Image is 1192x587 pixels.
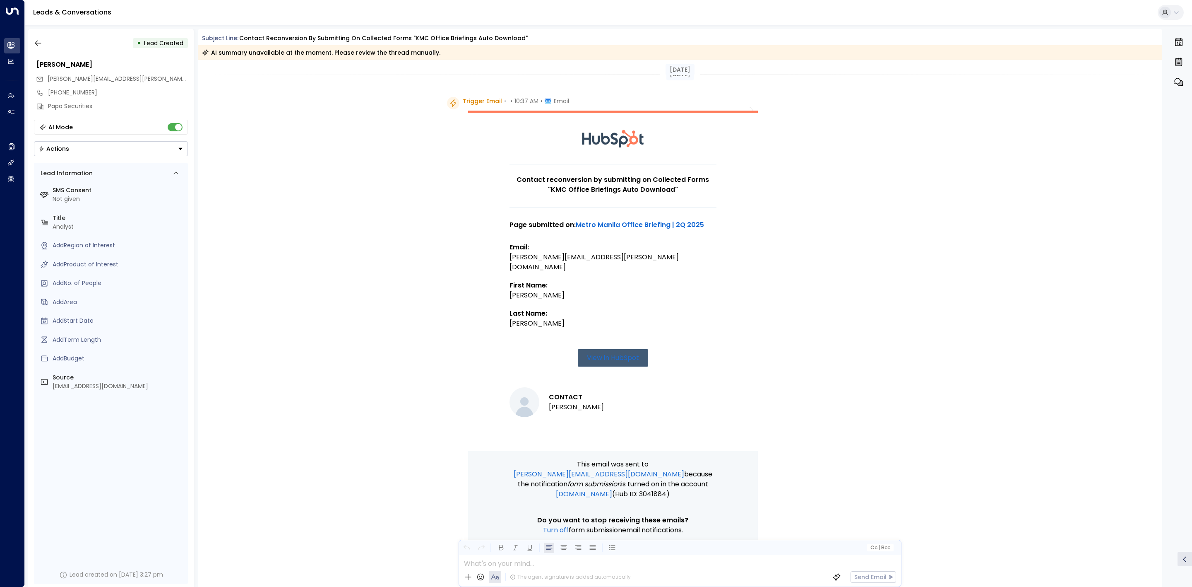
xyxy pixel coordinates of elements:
[867,544,893,552] button: Cc|Bcc
[137,36,141,51] div: •
[666,64,695,75] div: [DATE]
[70,570,163,579] div: Lead created on [DATE] 3:27 pm
[549,392,604,402] h3: CONTACT
[53,214,185,222] label: Title
[53,279,185,287] div: AddNo. of People
[509,387,539,417] img: Jules Cruz
[48,75,188,83] span: jules.cruz@papasec.com.ph
[34,141,188,156] div: Button group with a nested menu
[554,97,569,105] span: Email
[509,280,548,290] strong: First Name:
[541,97,543,105] span: •
[53,354,185,363] div: AddBudget
[53,241,185,250] div: AddRegion of Interest
[509,290,716,300] div: [PERSON_NAME]
[509,459,716,499] p: This email was sent to because the notification is turned on in the account (Hub ID: 3041884)
[509,175,716,195] h1: Contact reconversion by submitting on Collected Forms "KMC Office Briefings Auto Download"
[509,525,716,535] p: email notifications.
[53,195,185,203] div: Not given
[53,373,185,382] label: Source
[509,220,704,229] strong: Page submitted on:
[48,102,188,111] div: Papa Securities
[38,145,69,152] div: Actions
[549,402,604,412] li: [PERSON_NAME]
[48,123,73,131] div: AI Mode
[48,88,188,97] div: [PHONE_NUMBER]
[53,382,185,391] div: [EMAIL_ADDRESS][DOMAIN_NAME]
[463,97,502,105] span: Trigger Email
[537,515,688,525] span: Do you want to stop receiving these emails?
[582,113,644,164] img: HubSpot
[576,220,704,230] a: Metro Manila Office Briefing | 2Q 2025
[510,573,631,581] div: The agent signature is added automatically
[53,298,185,307] div: AddArea
[53,336,185,344] div: AddTerm Length
[48,75,234,83] span: [PERSON_NAME][EMAIL_ADDRESS][PERSON_NAME][DOMAIN_NAME]
[36,60,188,70] div: [PERSON_NAME]
[510,97,512,105] span: •
[870,545,890,551] span: Cc Bcc
[461,543,472,553] button: Undo
[569,525,622,535] span: Form submission
[509,242,529,252] strong: Email:
[53,260,185,269] div: AddProduct of Interest
[202,48,440,57] div: AI summary unavailable at the moment. Please review the thread manually.
[567,479,621,489] span: Form submission
[53,222,185,231] div: Analyst
[878,545,880,551] span: |
[504,97,506,105] span: •
[38,169,93,178] div: Lead Information
[34,141,188,156] button: Actions
[556,489,612,499] a: [DOMAIN_NAME]
[476,543,486,553] button: Redo
[514,469,684,479] a: [PERSON_NAME][EMAIL_ADDRESS][DOMAIN_NAME]
[514,97,538,105] span: 10:37 AM
[144,39,183,47] span: Lead Created
[509,309,547,318] strong: Last Name:
[33,7,111,17] a: Leads & Conversations
[53,316,185,325] div: AddStart Date
[509,252,716,272] div: [PERSON_NAME][EMAIL_ADDRESS][PERSON_NAME][DOMAIN_NAME]
[53,186,185,195] label: SMS Consent
[578,349,648,367] a: View in HubSpot
[543,525,569,535] a: Turn off
[509,319,716,329] div: [PERSON_NAME]
[202,34,238,42] span: Subject Line:
[239,34,528,43] div: Contact reconversion by submitting on Collected Forms "KMC Office Briefings Auto Download"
